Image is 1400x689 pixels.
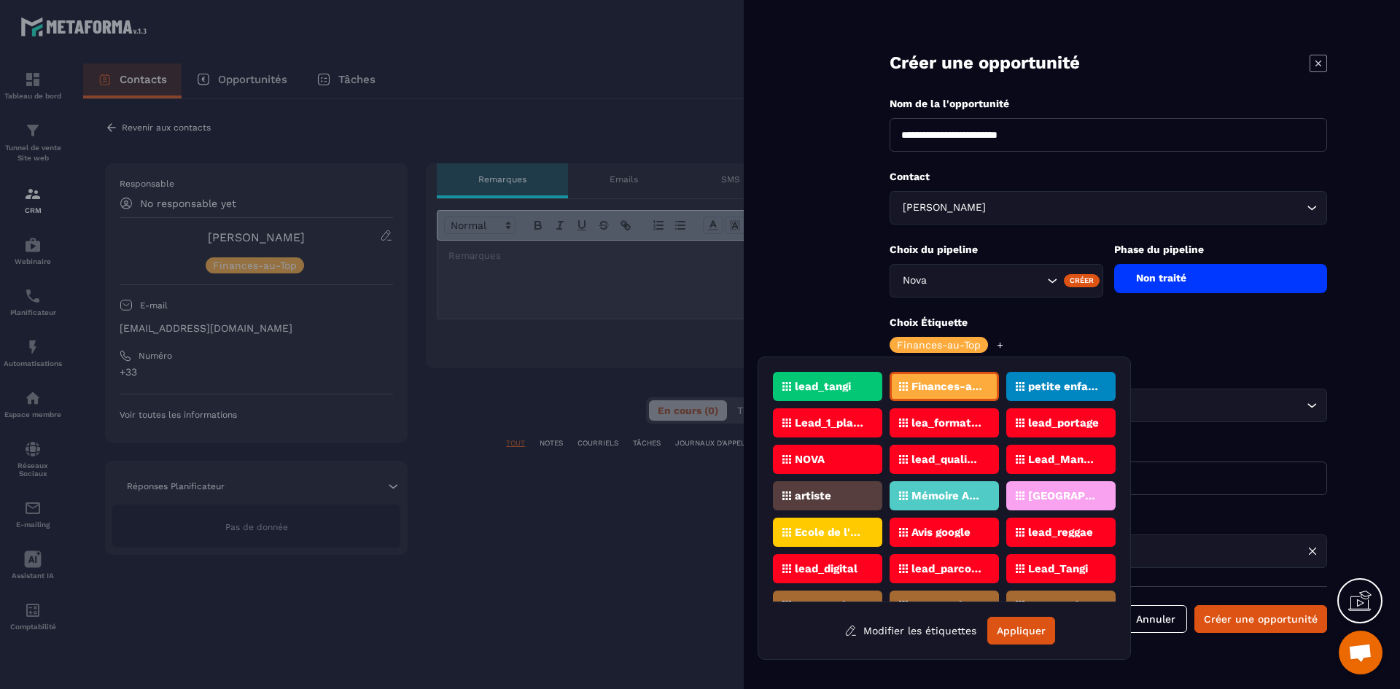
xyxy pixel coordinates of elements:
p: lead_parcours [911,564,982,574]
p: Ecole de l'Être [795,527,866,537]
p: lead_digital [795,564,857,574]
p: Finances-au-Top [911,381,982,392]
p: Lead_Manuella [1028,454,1099,464]
p: RSS - Achat formation Produire et mixer en studio [911,600,982,610]
button: Appliquer [987,617,1055,645]
p: lea_formateur [911,418,982,428]
button: Modifier les étiquettes [833,618,987,644]
p: Finances-au-Top [897,340,981,350]
p: Avis google [911,527,971,537]
button: Créer une opportunité [1194,605,1327,633]
div: Search for option [890,264,1103,297]
p: Choix Étiquette [890,316,1327,330]
p: lead_qualiopi [911,454,982,464]
p: Mémoire Academy [911,491,982,501]
p: Phase du pipeline [1114,243,1328,257]
input: Search for option [989,200,1303,216]
p: Contact [890,170,1327,184]
button: Annuler [1124,605,1187,633]
p: Lead_Tangi [1028,564,1088,574]
p: Nom de la l'opportunité [890,97,1327,111]
div: Ouvrir le chat [1339,631,1382,674]
p: Créer une opportunité [890,51,1080,75]
p: artiste [795,491,831,501]
p: Choix du pipeline [890,243,1103,257]
p: lead_portage [1028,418,1099,428]
p: lead_reggae [1028,527,1093,537]
p: lead_tangi [795,381,851,392]
p: Lead_1_place_offerte [795,418,866,428]
div: Créer [1064,274,1100,287]
input: Search for option [950,273,1043,289]
p: RSS - Achat formation Devenir producteur reggae [795,600,866,610]
p: RSS - Achat formation Produire un riddim chez soi [1028,600,1099,610]
p: petite enfance [1028,381,1099,392]
p: NOVA [795,454,825,464]
span: [PERSON_NAME] [899,200,989,216]
div: Search for option [890,191,1327,225]
p: [GEOGRAPHIC_DATA] [1028,491,1099,501]
span: Nova [899,273,950,289]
